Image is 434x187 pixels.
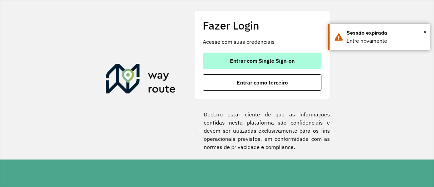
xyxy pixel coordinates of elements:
[423,27,427,37] button: Close
[203,19,321,32] h2: Fazer Login
[203,38,321,46] p: Acesse com suas credenciais
[106,64,176,96] img: Roteirizador AmbevTech
[347,29,425,37] div: Sessão expirada
[237,80,288,85] span: Entrar como terceiro
[423,27,427,37] span: ×
[203,74,321,91] button: button
[347,37,425,45] div: Entre novamente
[203,53,321,69] button: button
[230,58,295,63] span: Entrar com Single Sign-on
[194,110,330,151] label: Declaro estar ciente de que as informações contidas nesta plataforma são confidenciais e devem se...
